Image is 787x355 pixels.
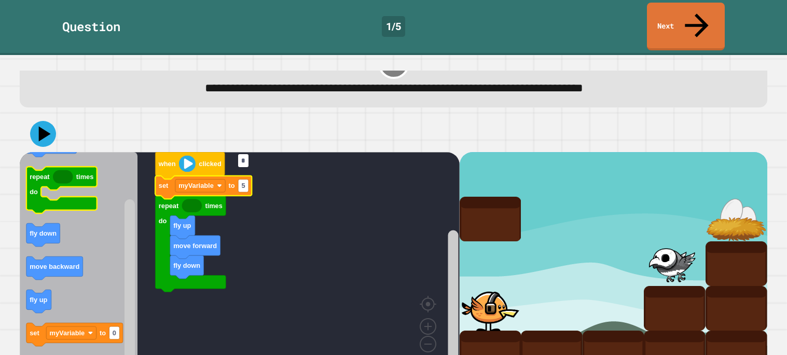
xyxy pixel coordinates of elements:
[241,182,245,189] text: 5
[173,261,200,269] text: fly down
[100,329,106,336] text: to
[62,17,120,36] div: Question
[159,201,179,209] text: repeat
[30,187,38,195] text: do
[173,222,191,229] text: fly up
[50,329,85,336] text: myVariable
[647,3,725,50] a: Next
[159,216,167,224] text: do
[205,201,222,209] text: times
[76,173,93,181] text: times
[30,262,79,270] text: move backward
[229,182,235,189] text: to
[173,241,217,249] text: move forward
[158,160,176,168] text: when
[159,182,169,189] text: set
[30,295,47,303] text: fly up
[113,329,116,336] text: 0
[199,160,221,168] text: clicked
[30,329,39,336] text: set
[178,182,214,189] text: myVariable
[382,16,405,37] div: 1 / 5
[30,229,57,237] text: fly down
[30,173,50,181] text: repeat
